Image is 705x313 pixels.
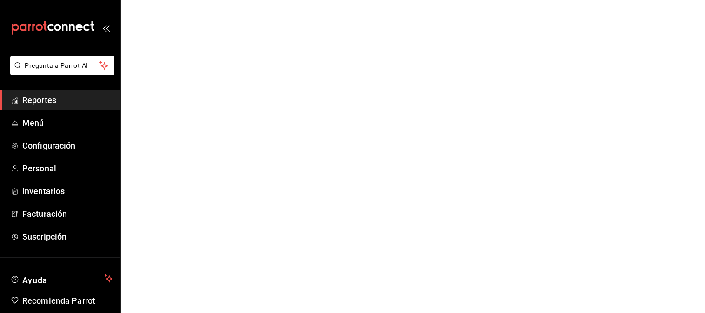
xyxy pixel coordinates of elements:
span: Configuración [22,139,113,152]
span: Menú [22,117,113,129]
span: Recomienda Parrot [22,294,113,307]
button: open_drawer_menu [102,24,110,32]
span: Pregunta a Parrot AI [25,61,100,71]
span: Personal [22,162,113,175]
button: Pregunta a Parrot AI [10,56,114,75]
a: Pregunta a Parrot AI [7,67,114,77]
span: Ayuda [22,273,101,284]
span: Facturación [22,208,113,220]
span: Suscripción [22,230,113,243]
span: Inventarios [22,185,113,197]
span: Reportes [22,94,113,106]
